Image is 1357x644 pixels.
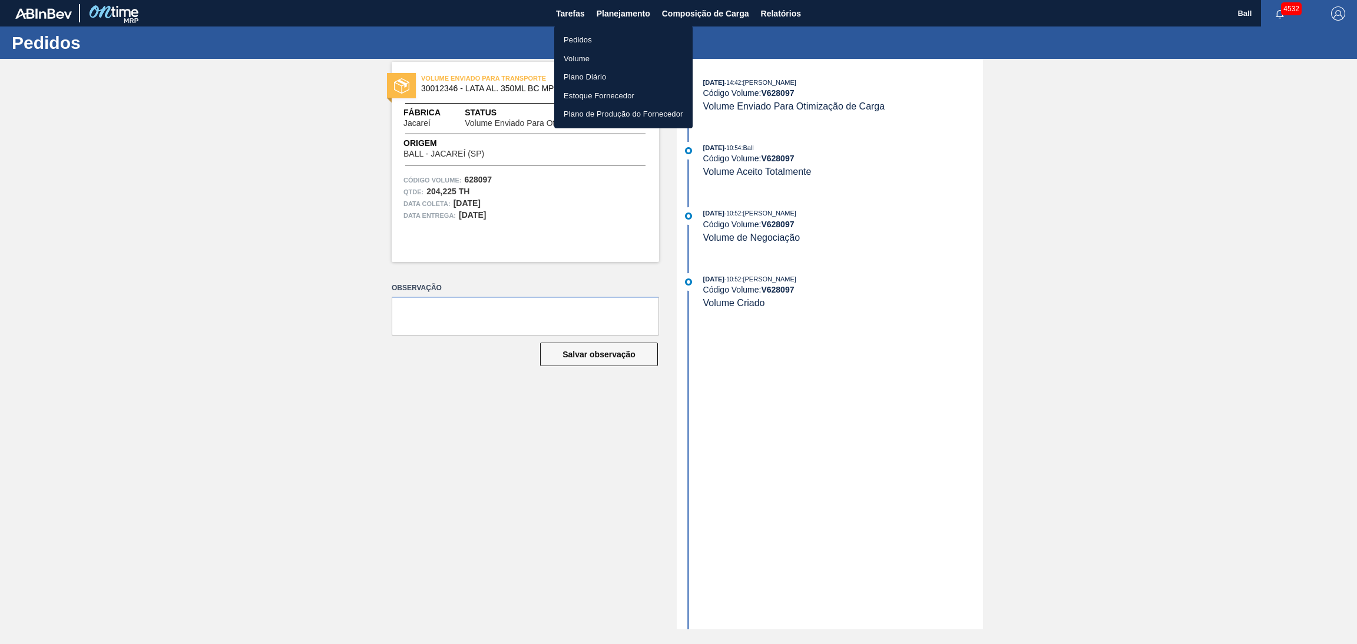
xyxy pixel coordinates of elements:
a: Plano de Produção do Fornecedor [554,105,693,124]
a: Plano Diário [554,68,693,87]
a: Volume [554,49,693,68]
a: Pedidos [554,31,693,49]
a: Estoque Fornecedor [554,87,693,105]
